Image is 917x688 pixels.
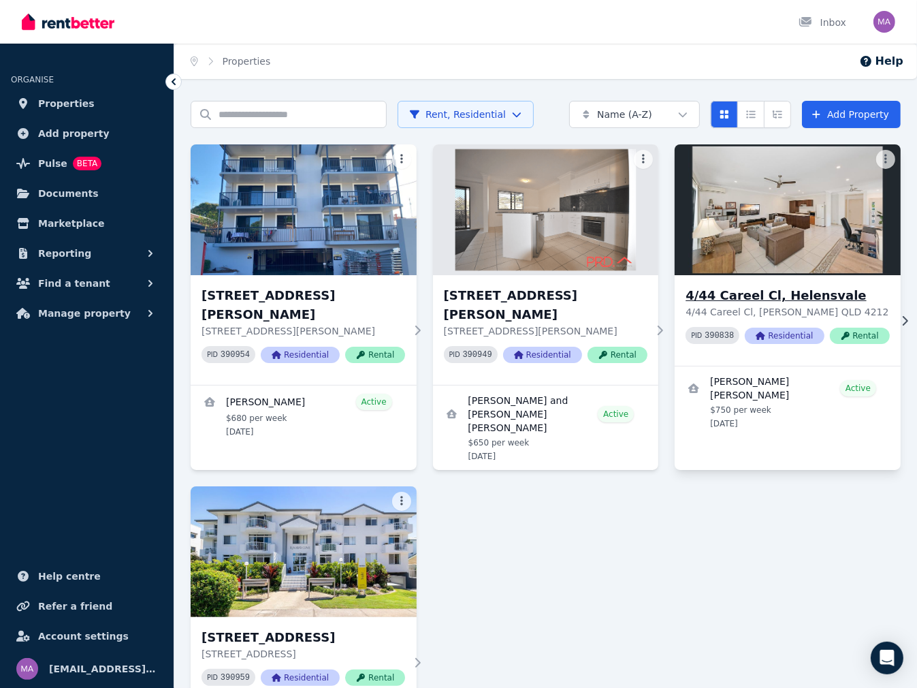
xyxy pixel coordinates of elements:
span: Name (A-Z) [597,108,652,121]
span: Residential [503,347,582,363]
button: Expanded list view [764,101,791,128]
span: Residential [261,347,340,363]
small: PID [691,332,702,339]
code: 390949 [463,350,492,360]
a: Account settings [11,623,163,650]
span: Find a tenant [38,275,110,292]
span: ORGANISE [11,75,54,84]
span: Manage property [38,305,131,322]
button: More options [634,150,653,169]
small: PID [207,674,218,681]
p: 4/44 Careel Cl, [PERSON_NAME] QLD 4212 [686,305,889,319]
span: Residential [261,670,340,686]
img: 3/28 Little Norman St, Southport [433,144,659,275]
span: [EMAIL_ADDRESS][DOMAIN_NAME] [49,661,157,677]
span: Rental [588,347,647,363]
code: 390954 [221,350,250,360]
nav: Breadcrumb [174,44,287,79]
button: More options [876,150,895,169]
span: BETA [73,157,101,170]
code: 390959 [221,673,250,683]
h3: [STREET_ADDRESS][PERSON_NAME] [444,286,647,324]
img: maree.likely@bigpond.com [16,658,38,680]
a: Documents [11,180,163,207]
span: Properties [38,95,95,112]
div: Open Intercom Messenger [871,642,903,674]
button: Compact list view [737,101,765,128]
a: Help centre [11,563,163,590]
button: Card view [711,101,738,128]
span: Rent, Residential [409,108,506,121]
p: [STREET_ADDRESS][PERSON_NAME] [202,324,405,338]
a: 2/28 Little Norman St, Southport[STREET_ADDRESS][PERSON_NAME][STREET_ADDRESS][PERSON_NAME]PID 390... [191,144,417,385]
span: Pulse [38,155,67,172]
span: Refer a friend [38,598,112,614]
a: View details for Gemma Holmes and Emma Louise Taylor [433,386,659,470]
a: 4/44 Careel Cl, Helensvale4/44 Careel Cl, Helensvale4/44 Careel Cl, [PERSON_NAME] QLD 4212PID 390... [675,144,901,366]
button: Reporting [11,240,163,267]
h3: [STREET_ADDRESS] [202,628,405,647]
span: Documents [38,185,99,202]
img: 19/26 Back St, Biggera Waters [191,486,417,617]
a: Marketplace [11,210,163,237]
img: maree.likely@bigpond.com [873,11,895,33]
button: More options [392,492,411,511]
a: 3/28 Little Norman St, Southport[STREET_ADDRESS][PERSON_NAME][STREET_ADDRESS][PERSON_NAME]PID 390... [433,144,659,385]
a: Properties [11,90,163,117]
span: Residential [745,328,824,344]
span: Rental [345,347,405,363]
a: PulseBETA [11,150,163,177]
button: Manage property [11,300,163,327]
div: View options [711,101,791,128]
p: [STREET_ADDRESS][PERSON_NAME] [444,324,647,338]
button: Help [859,53,903,69]
a: Refer a friend [11,593,163,620]
button: Rent, Residential [398,101,534,128]
a: Add Property [802,101,901,128]
span: Help centre [38,568,101,584]
small: PID [449,351,460,358]
img: 4/44 Careel Cl, Helensvale [669,141,906,279]
a: Properties [223,56,271,67]
button: Name (A-Z) [569,101,700,128]
code: 390838 [705,331,734,341]
button: Find a tenant [11,270,163,297]
span: Marketplace [38,215,104,232]
img: RentBetter [22,12,114,32]
span: Rental [830,328,890,344]
a: View details for Stuart Short [191,386,417,445]
img: 2/28 Little Norman St, Southport [191,144,417,275]
a: Add property [11,120,163,147]
span: Reporting [38,245,91,262]
h3: [STREET_ADDRESS][PERSON_NAME] [202,286,405,324]
h3: 4/44 Careel Cl, Helensvale [686,286,889,305]
small: PID [207,351,218,358]
a: View details for Hallee Maree Watts [675,366,901,437]
div: Inbox [799,16,846,29]
span: Account settings [38,628,129,644]
p: [STREET_ADDRESS] [202,647,405,661]
span: Add property [38,125,110,142]
span: Rental [345,670,405,686]
button: More options [392,150,411,169]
